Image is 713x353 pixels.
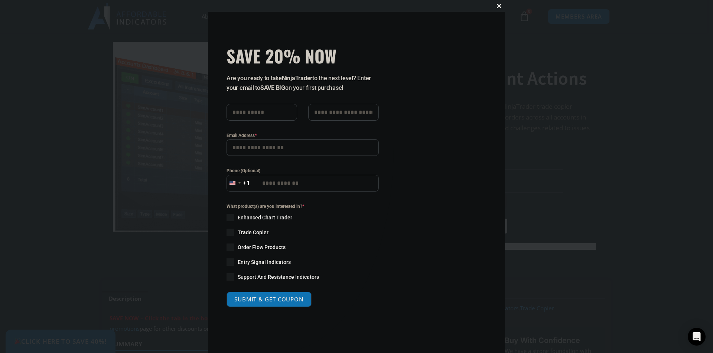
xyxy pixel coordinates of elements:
[227,292,312,307] button: SUBMIT & GET COUPON
[227,203,379,210] span: What product(s) are you interested in?
[238,214,292,221] span: Enhanced Chart Trader
[227,273,379,281] label: Support And Resistance Indicators
[688,328,706,346] div: Open Intercom Messenger
[227,45,379,66] span: SAVE 20% NOW
[227,175,250,192] button: Selected country
[227,73,379,93] p: Are you ready to take to the next level? Enter your email to on your first purchase!
[238,258,291,266] span: Entry Signal Indicators
[282,75,312,82] strong: NinjaTrader
[227,258,379,266] label: Entry Signal Indicators
[227,243,379,251] label: Order Flow Products
[238,273,319,281] span: Support And Resistance Indicators
[238,229,268,236] span: Trade Copier
[227,132,379,139] label: Email Address
[227,229,379,236] label: Trade Copier
[243,179,250,188] div: +1
[238,243,286,251] span: Order Flow Products
[260,84,285,91] strong: SAVE BIG
[227,214,379,221] label: Enhanced Chart Trader
[227,167,379,174] label: Phone (Optional)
